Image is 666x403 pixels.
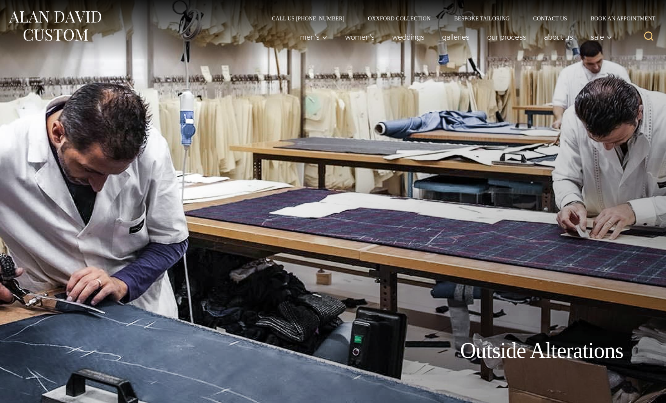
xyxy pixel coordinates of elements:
a: Call Us [PHONE_NUMBER] [260,16,356,21]
span: Men’s [300,33,328,41]
a: Book an Appointment [579,16,658,21]
span: Sale [591,33,612,41]
h1: Outside Alterations [460,337,623,364]
img: Alan David Custom [8,9,102,44]
button: View Search Form [639,27,658,46]
a: About Us [535,29,582,45]
a: Oxxford Collection [356,16,442,21]
a: Our Process [479,29,535,45]
a: Women’s [337,29,384,45]
nav: Primary Navigation [291,29,616,45]
a: Contact Us [521,16,579,21]
a: weddings [384,29,433,45]
a: Bespoke Tailoring [442,16,521,21]
a: Galleries [433,29,479,45]
nav: Secondary Navigation [260,16,658,21]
